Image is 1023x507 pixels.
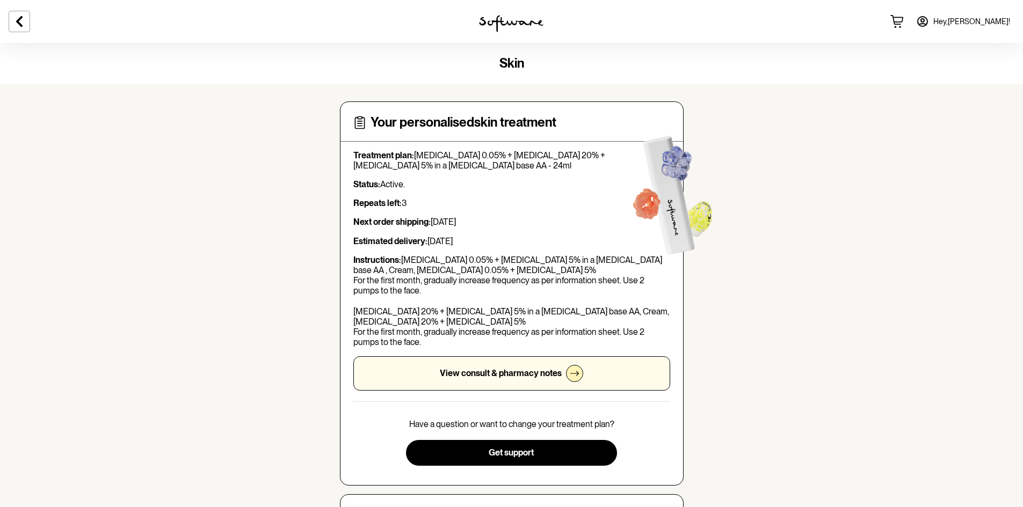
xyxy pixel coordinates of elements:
strong: Treatment plan: [353,150,414,160]
span: Get support [489,447,534,458]
p: [DATE] [353,236,670,246]
h4: Your personalised skin treatment [371,115,556,130]
img: software logo [479,15,543,32]
strong: Estimated delivery: [353,236,427,246]
p: [MEDICAL_DATA] 0.05% + [MEDICAL_DATA] 20% + [MEDICAL_DATA] 5% in a [MEDICAL_DATA] base AA - 24ml [353,150,670,171]
p: Have a question or want to change your treatment plan? [409,419,614,429]
button: Get support [406,440,617,466]
strong: Next order shipping: [353,217,431,227]
p: View consult & pharmacy notes [440,368,562,378]
strong: Instructions: [353,255,401,265]
p: [MEDICAL_DATA] 0.05% + [MEDICAL_DATA] 5% in a [MEDICAL_DATA] base AA , Cream, [MEDICAL_DATA] 0.05... [353,255,670,348]
span: Hey, [PERSON_NAME] ! [933,17,1010,26]
a: Hey,[PERSON_NAME]! [910,9,1017,34]
strong: Status: [353,179,380,189]
span: skin [499,55,524,71]
img: Software treatment bottle [610,114,731,268]
p: [DATE] [353,217,670,227]
p: 3 [353,198,670,208]
p: Active. [353,179,670,189]
strong: Repeats left: [353,198,402,208]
